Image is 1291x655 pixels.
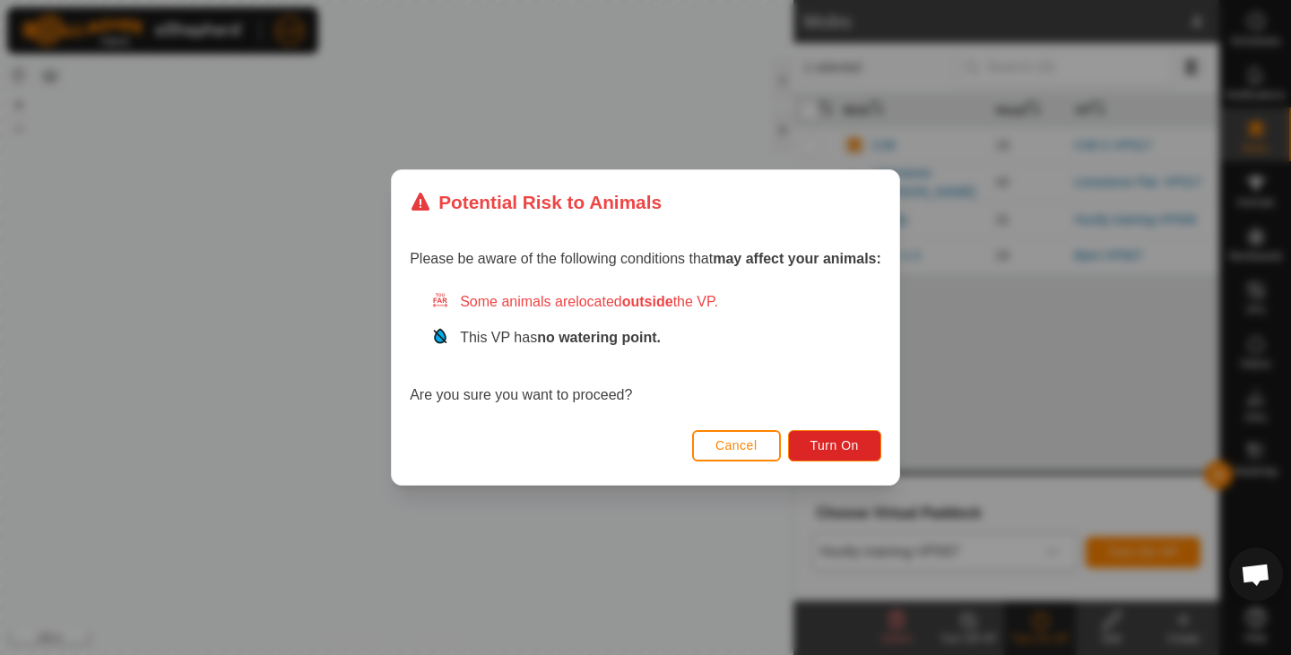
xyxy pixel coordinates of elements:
[576,294,718,309] span: located the VP.
[810,438,859,452] span: Turn On
[713,251,881,266] strong: may affect your animals:
[692,430,781,461] button: Cancel
[410,188,662,216] div: Potential Risk to Animals
[460,330,661,345] span: This VP has
[788,430,881,461] button: Turn On
[1229,547,1283,601] div: Open chat
[431,291,881,313] div: Some animals are
[715,438,758,452] span: Cancel
[622,294,673,309] strong: outside
[410,251,881,266] span: Please be aware of the following conditions that
[537,330,661,345] strong: no watering point.
[410,291,881,406] div: Are you sure you want to proceed?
